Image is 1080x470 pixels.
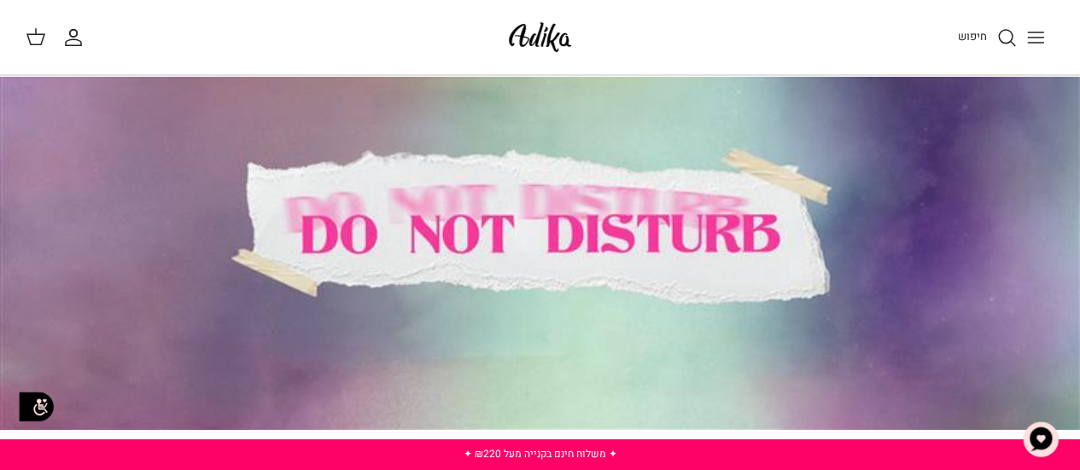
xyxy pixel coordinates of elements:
[504,17,576,57] img: Adika IL
[63,27,90,48] a: החשבון שלי
[13,383,60,430] img: accessibility_icon02.svg
[958,27,1017,48] a: חיפוש
[464,446,617,461] a: ✦ משלוח חינם בקנייה מעל ₪220 ✦
[1015,414,1066,465] button: צ'אט
[1017,19,1054,56] button: Toggle menu
[958,28,987,44] span: חיפוש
